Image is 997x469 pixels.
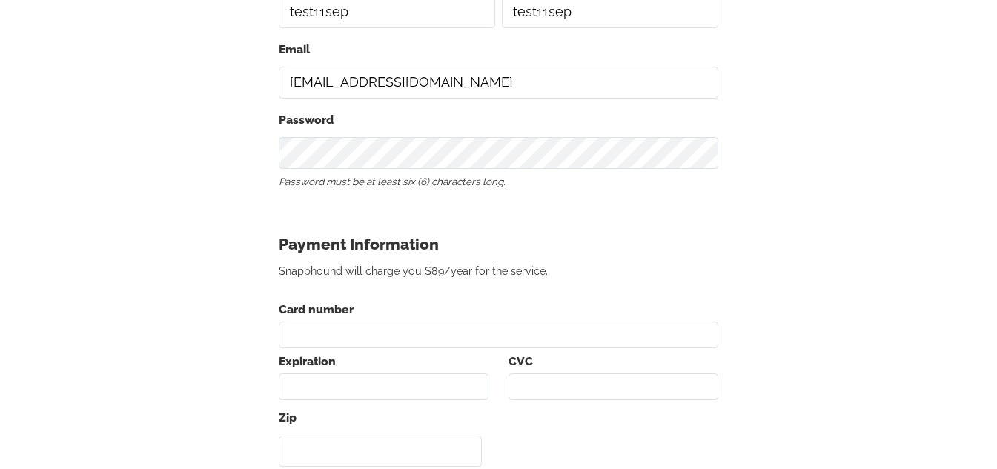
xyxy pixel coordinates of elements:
[520,381,708,393] iframe: Secure CVC input frame
[279,347,336,368] label: Expiration
[279,110,718,130] label: Password
[279,296,354,316] label: Card number
[279,39,718,60] label: Email
[279,230,718,259] h3: Payment Information
[279,176,506,187] i: Password must be at least six (6) characters long.
[279,265,548,277] small: Snapphound will charge you $89/year for the service.
[290,329,708,342] iframe: Secure card number input frame
[509,347,533,368] label: CVC
[279,408,482,428] label: Zip
[290,381,478,393] iframe: Secure expiration date input frame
